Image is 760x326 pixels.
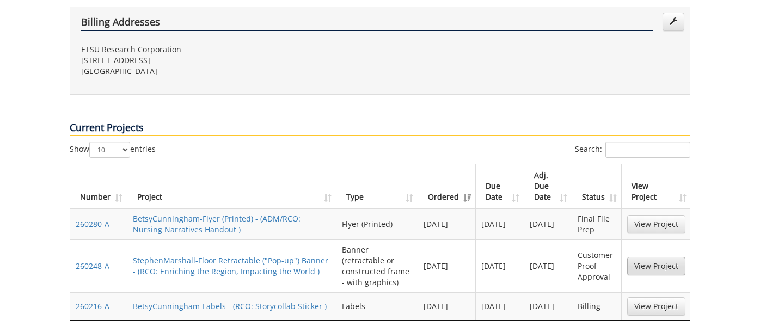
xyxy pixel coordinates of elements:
td: Customer Proof Approval [572,239,622,292]
td: [DATE] [418,208,476,239]
th: View Project: activate to sort column ascending [622,164,691,208]
input: Search: [605,142,690,158]
a: 260280-A [76,219,109,229]
td: Labels [336,292,419,320]
a: Edit Addresses [663,13,684,31]
th: Project: activate to sort column ascending [127,164,336,208]
td: [DATE] [476,239,524,292]
td: Flyer (Printed) [336,208,419,239]
a: BetsyCunningham-Flyer (Printed) - (ADM/RCO: Nursing Narratives Handout ) [133,213,301,235]
p: [STREET_ADDRESS] [81,55,372,66]
label: Show entries [70,142,156,158]
select: Showentries [89,142,130,158]
td: [DATE] [476,208,524,239]
a: BetsyCunningham-Labels - (RCO: Storycollab Sticker ) [133,301,327,311]
td: Billing [572,292,622,320]
td: Banner (retractable or constructed frame - with graphics) [336,239,419,292]
label: Search: [575,142,690,158]
td: [DATE] [418,292,476,320]
a: View Project [627,297,685,316]
td: [DATE] [476,292,524,320]
a: View Project [627,215,685,233]
td: Final File Prep [572,208,622,239]
th: Ordered: activate to sort column ascending [418,164,476,208]
th: Adj. Due Date: activate to sort column ascending [524,164,572,208]
h4: Billing Addresses [81,17,653,31]
p: [GEOGRAPHIC_DATA] [81,66,372,77]
th: Number: activate to sort column ascending [70,164,127,208]
th: Due Date: activate to sort column ascending [476,164,524,208]
td: [DATE] [418,239,476,292]
p: Current Projects [70,121,690,136]
td: [DATE] [524,239,572,292]
a: View Project [627,257,685,275]
th: Status: activate to sort column ascending [572,164,622,208]
td: [DATE] [524,208,572,239]
a: 260216-A [76,301,109,311]
a: 260248-A [76,261,109,271]
p: ETSU Research Corporation [81,44,372,55]
a: StephenMarshall-Floor Retractable ("Pop-up") Banner - (RCO: Enriching the Region, Impacting the W... [133,255,328,276]
td: [DATE] [524,292,572,320]
th: Type: activate to sort column ascending [336,164,419,208]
